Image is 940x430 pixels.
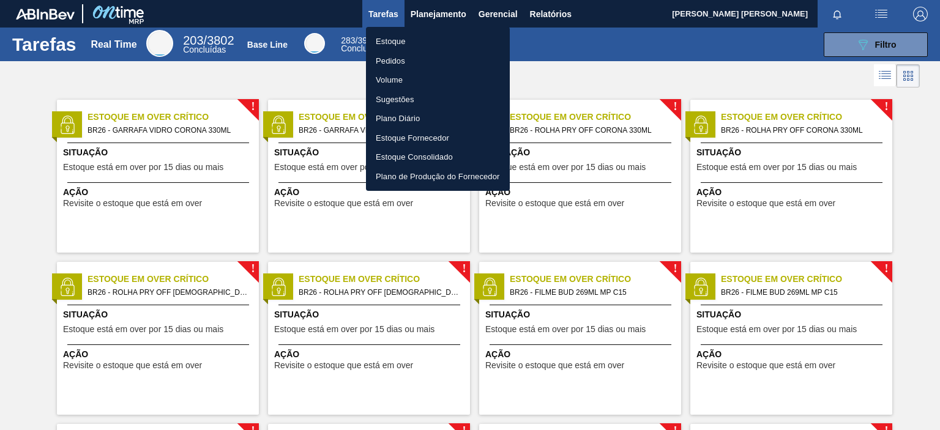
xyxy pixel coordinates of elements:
a: Sugestões [366,90,510,109]
a: Plano de Produção do Fornecedor [366,167,510,187]
a: Pedidos [366,51,510,71]
a: Estoque Fornecedor [366,128,510,148]
a: Plano Diário [366,109,510,128]
a: Volume [366,70,510,90]
a: Estoque Consolidado [366,147,510,167]
a: Estoque [366,32,510,51]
